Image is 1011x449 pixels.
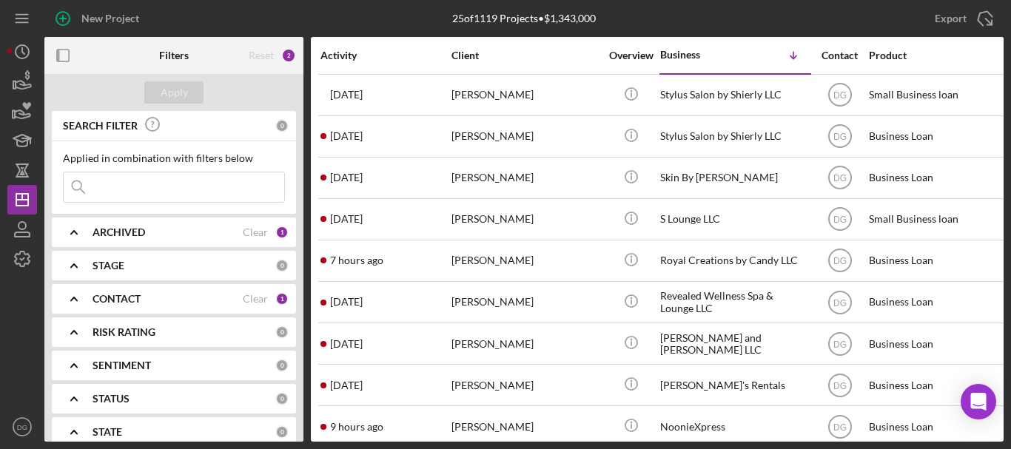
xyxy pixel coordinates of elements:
[159,50,189,61] b: Filters
[451,241,599,280] div: [PERSON_NAME]
[833,173,847,183] text: DG
[833,256,847,266] text: DG
[243,293,268,305] div: Clear
[451,365,599,405] div: [PERSON_NAME]
[833,215,847,225] text: DG
[93,293,141,305] b: CONTACT
[243,226,268,238] div: Clear
[330,296,363,308] time: 2025-06-28 03:49
[451,75,599,115] div: [PERSON_NAME]
[451,283,599,322] div: [PERSON_NAME]
[330,213,363,225] time: 2025-07-23 14:42
[275,392,289,405] div: 0
[17,423,27,431] text: DG
[330,338,363,350] time: 2025-06-24 20:51
[451,117,599,156] div: [PERSON_NAME]
[833,422,847,432] text: DG
[660,241,808,280] div: Royal Creations by Candy LLC
[452,13,596,24] div: 25 of 1119 Projects • $1,343,000
[330,421,383,433] time: 2025-08-11 02:00
[93,359,151,371] b: SENTIMENT
[812,50,867,61] div: Contact
[660,365,808,405] div: [PERSON_NAME]'s Rentals
[935,4,967,33] div: Export
[603,50,659,61] div: Overview
[63,120,138,132] b: SEARCH FILTER
[833,380,847,391] text: DG
[660,117,808,156] div: Stylus Salon by Shierly LLC
[93,426,122,438] b: STATE
[451,200,599,239] div: [PERSON_NAME]
[660,200,808,239] div: S Lounge LLC
[660,158,808,198] div: Skin By [PERSON_NAME]
[660,283,808,322] div: Revealed Wellness Spa & Lounge LLC
[330,130,363,142] time: 2025-07-21 18:32
[451,407,599,446] div: [PERSON_NAME]
[275,292,289,305] div: 1
[833,339,847,349] text: DG
[275,119,289,132] div: 0
[93,260,124,271] b: STAGE
[330,379,363,391] time: 2025-07-09 14:23
[161,81,188,104] div: Apply
[451,50,599,61] div: Client
[275,325,289,339] div: 0
[330,254,383,266] time: 2025-08-11 04:53
[275,359,289,372] div: 0
[660,49,734,61] div: Business
[7,412,37,442] button: DG
[93,226,145,238] b: ARCHIVED
[451,324,599,363] div: [PERSON_NAME]
[833,297,847,308] text: DG
[63,152,285,164] div: Applied in combination with filters below
[144,81,204,104] button: Apply
[920,4,1004,33] button: Export
[660,407,808,446] div: NoonieXpress
[93,393,130,405] b: STATUS
[281,48,296,63] div: 2
[330,172,363,183] time: 2025-05-08 09:51
[93,326,155,338] b: RISK RATING
[275,226,289,239] div: 1
[833,90,847,101] text: DG
[451,158,599,198] div: [PERSON_NAME]
[275,425,289,439] div: 0
[660,324,808,363] div: [PERSON_NAME] and [PERSON_NAME] LLC
[833,132,847,142] text: DG
[249,50,274,61] div: Reset
[81,4,139,33] div: New Project
[44,4,154,33] button: New Project
[961,384,996,419] div: Open Intercom Messenger
[320,50,450,61] div: Activity
[660,75,808,115] div: Stylus Salon by Shierly LLC
[275,259,289,272] div: 0
[330,89,363,101] time: 2024-10-18 13:08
